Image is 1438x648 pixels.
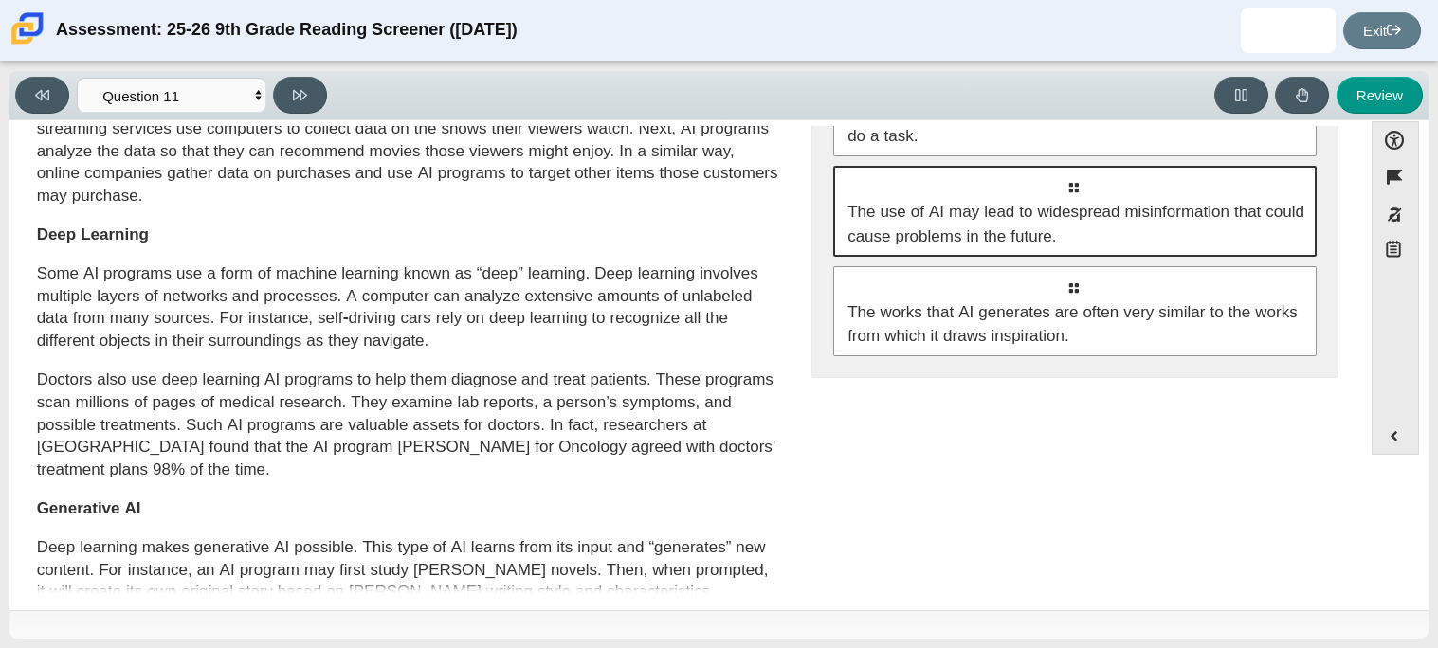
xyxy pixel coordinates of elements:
[833,166,1317,257] div: The use of AI may lead to widespread misinformation that could cause problems in the future.
[1372,158,1419,195] button: Flag item
[833,266,1317,357] div: The works that AI generates are often very similar to the works from which it draws inspiration.
[1372,233,1419,272] button: Notepad
[1373,418,1418,454] button: Expand menu. Displays the button labels.
[1372,121,1419,158] button: Open Accessibility Menu
[56,8,518,53] div: Assessment: 25-26 9th Grade Reading Screener ([DATE])
[1343,12,1421,49] a: Exit
[847,300,1305,349] span: The works that AI generates are often very similar to the works from which it draws inspiration.
[37,224,149,244] b: Deep Learning
[1273,15,1303,45] img: sherlin.garcia-aya.LY3iEJ
[1337,77,1423,114] button: Review
[37,369,779,481] p: Doctors also use deep learning AI programs to help them diagnose and treat patients. These progra...
[8,35,47,51] a: Carmen School of Science & Technology
[1372,196,1419,233] button: Toggle response masking
[1275,77,1329,114] button: Raise Your Hand
[19,121,1353,594] div: Assessment items
[847,200,1305,248] span: The use of AI may lead to widespread misinformation that could cause problems in the future.
[37,95,779,207] p: Machine learning also allows AI programs to recognize patterns and make predictions. For instance...
[37,497,141,518] b: Generative AI
[8,9,47,48] img: Carmen School of Science & Technology
[37,262,779,352] p: Some AI programs use a form of machine learning known as “deep” learning. Deep learning involves ...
